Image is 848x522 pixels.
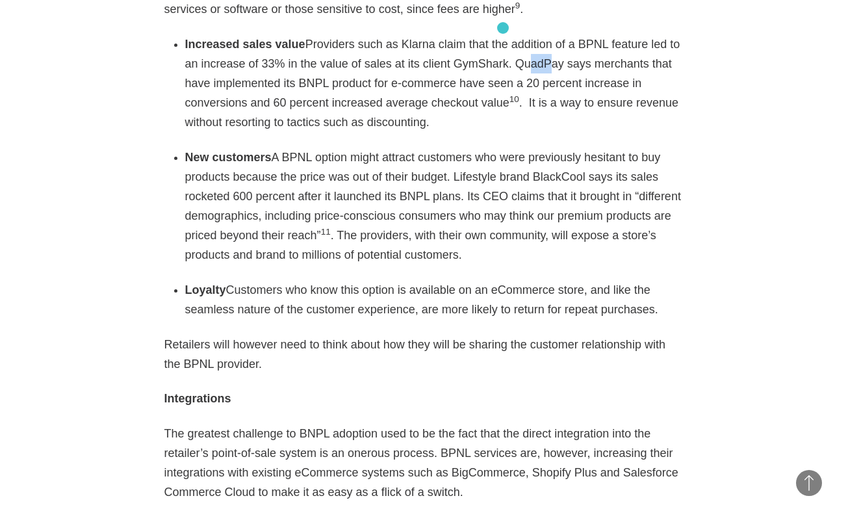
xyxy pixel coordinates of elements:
strong: Increased sales value [185,38,305,51]
sup: 11 [321,227,331,237]
strong: Integrations [164,392,231,405]
li: Customers who know this option is available on an eCommerce store, and like the seamless nature o... [185,280,684,319]
strong: New customers [185,151,272,164]
button: Back to Top [796,470,822,496]
sup: 9 [515,1,520,10]
li: A BPNL option might attract customers who were previously hesitant to buy products because the pr... [185,148,684,265]
sup: 10 [509,94,519,104]
li: Providers such as Klarna claim that the addition of a BPNL feature led to an increase of 33% in t... [185,34,684,132]
strong: Loyalty [185,283,226,296]
p: Retailers will however need to think about how they will be sharing the customer relationship wit... [164,335,684,374]
p: The greatest challenge to BNPL adoption used to be the fact that the direct integration into the ... [164,424,684,502]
